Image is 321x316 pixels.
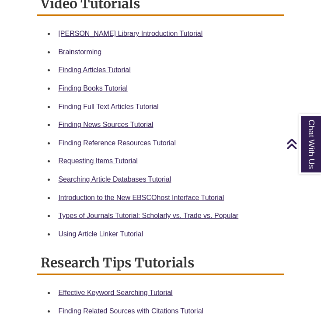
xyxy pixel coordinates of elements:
[58,212,238,219] a: Types of Journals Tutorial: Scholarly vs. Trade vs. Popular
[58,139,176,147] a: Finding Reference Resources Tutorial
[58,103,158,110] a: Finding Full Text Articles Tutorial
[58,230,143,238] a: Using Article Linker Tutorial
[58,84,127,92] a: Finding Books Tutorial
[58,289,172,296] a: Effective Keyword Searching Tutorial
[286,138,319,150] a: Back to Top
[58,121,153,128] a: Finding News Sources Tutorial
[58,66,130,74] a: Finding Articles Tutorial
[58,194,224,201] a: Introduction to the New EBSCOhost Interface Tutorial
[37,252,283,275] h2: Research Tips Tutorials
[58,307,203,315] a: Finding Related Sources with Citations Tutorial
[58,30,202,37] a: [PERSON_NAME] Library Introduction Tutorial
[58,176,171,183] a: Searching Article Databases Tutorial
[58,48,101,56] a: Brainstorming
[58,157,137,165] a: Requesting Items Tutorial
